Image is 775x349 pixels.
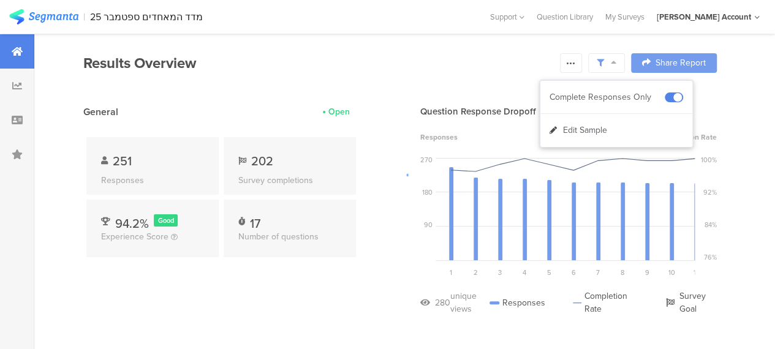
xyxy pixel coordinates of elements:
div: Complete Responses Only [550,91,665,103]
div: Support [490,7,524,26]
div: | [83,10,85,24]
div: [PERSON_NAME] Account [657,11,751,23]
img: segmanta logo [9,9,78,24]
div: מדד המאחדים ספטמבר 25 [90,11,203,23]
a: Question Library [531,11,599,23]
span: Edit Sample [563,124,607,137]
a: My Surveys [599,11,651,23]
